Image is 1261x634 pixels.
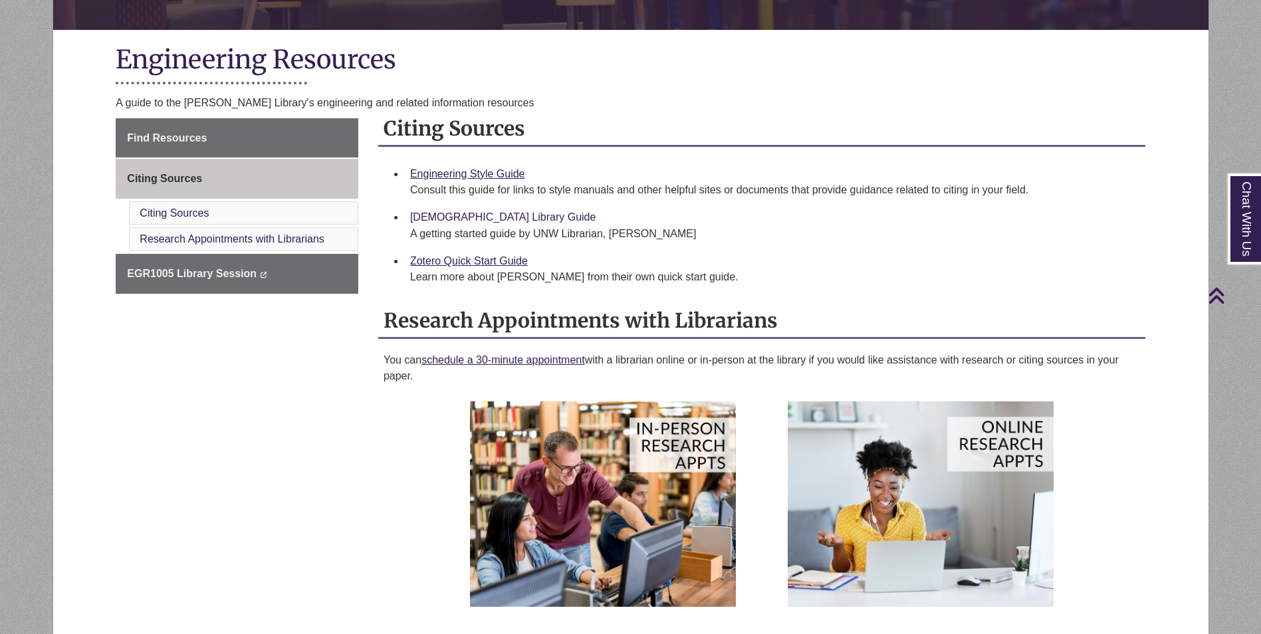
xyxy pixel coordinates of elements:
[116,254,358,294] a: EGR1005 Library Session
[260,272,267,278] i: This link opens in a new window
[470,401,736,607] img: In person Appointments
[410,226,1135,242] div: A getting started guide by UNW Librarian, [PERSON_NAME]
[410,182,1135,198] div: Consult this guide for links to style manuals and other helpful sites or documents that provide g...
[116,118,358,294] div: Guide Page Menu
[116,97,534,108] span: A guide to the [PERSON_NAME] Library's engineering and related information resources
[788,401,1054,607] img: Online Appointments
[410,168,525,179] a: Engineering Style Guide
[116,43,1145,78] h1: Engineering Resources
[421,354,585,366] a: schedule a 30-minute appointment
[140,207,209,219] a: Citing Sources
[384,352,1140,384] p: You can with a librarian online or in-person at the library if you would like assistance with res...
[116,159,358,199] a: Citing Sources
[410,211,596,223] a: [DEMOGRAPHIC_DATA] Library Guide
[140,233,324,245] a: Research Appointments with Librarians
[127,173,202,184] span: Citing Sources
[410,269,1135,285] div: Learn more about [PERSON_NAME] from their own quick start guide.
[378,304,1145,339] h2: Research Appointments with Librarians
[410,255,528,266] a: Zotero Quick Start Guide
[378,112,1145,147] h2: Citing Sources
[127,132,207,144] span: Find Resources
[1208,286,1258,304] a: Back to Top
[116,118,358,158] a: Find Resources
[127,268,257,279] span: EGR1005 Library Session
